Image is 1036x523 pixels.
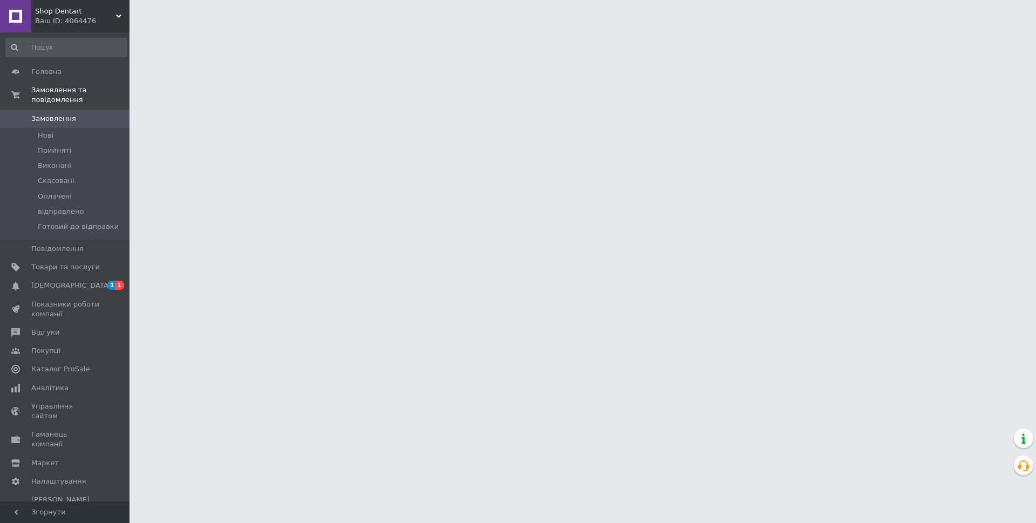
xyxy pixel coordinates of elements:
span: відправлено [38,207,84,216]
span: Прийняті [38,146,71,155]
span: Покупці [31,346,60,356]
span: Скасовані [38,176,74,186]
div: Ваш ID: 4064476 [35,16,129,26]
span: 1 [107,281,116,290]
span: Замовлення та повідомлення [31,85,129,105]
span: Shop Dentart [35,6,116,16]
span: Нові [38,131,53,140]
span: Каталог ProSale [31,364,90,374]
span: Повідомлення [31,244,84,254]
span: Аналітика [31,383,69,393]
span: Оплачені [38,192,72,201]
span: 1 [115,281,124,290]
span: [DEMOGRAPHIC_DATA] [31,281,111,290]
span: Замовлення [31,114,76,124]
span: Товари та послуги [31,262,100,272]
input: Пошук [5,38,127,57]
span: Відгуки [31,328,59,337]
span: Гаманець компанії [31,430,100,449]
span: Виконані [38,161,71,171]
span: Маркет [31,458,59,468]
span: Управління сайтом [31,402,100,421]
span: Показники роботи компанії [31,300,100,319]
span: Готовий до відправки [38,222,119,232]
span: Головна [31,67,62,77]
span: Налаштування [31,477,86,486]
